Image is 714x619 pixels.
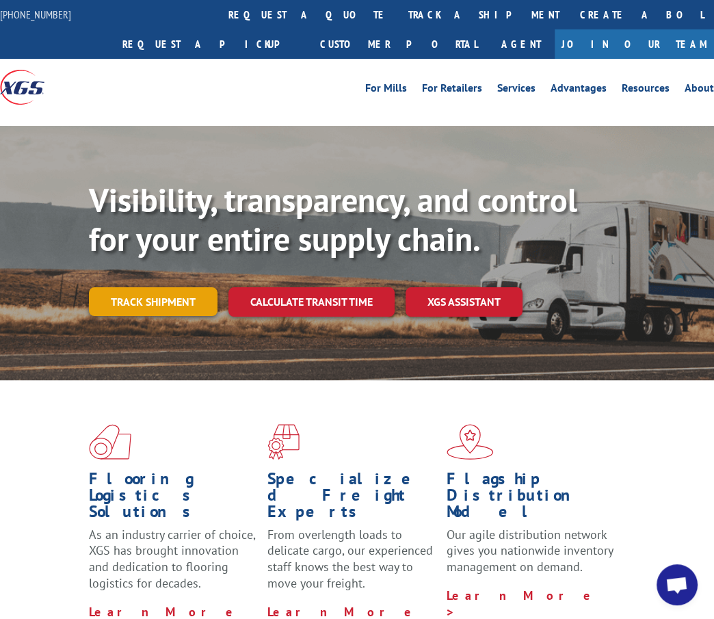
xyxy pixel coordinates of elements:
div: Open chat [657,564,698,605]
p: From overlength loads to delicate cargo, our experienced staff knows the best way to move your fr... [267,527,436,604]
a: For Mills [365,83,407,98]
a: Advantages [551,83,607,98]
a: Track shipment [89,287,217,316]
a: Join Our Team [555,29,714,59]
span: As an industry carrier of choice, XGS has brought innovation and dedication to flooring logistics... [89,527,255,591]
a: Resources [622,83,670,98]
a: Agent [488,29,555,59]
a: About [685,83,714,98]
img: xgs-icon-focused-on-flooring-red [267,424,300,460]
b: Visibility, transparency, and control for your entire supply chain. [89,179,577,261]
a: Request a pickup [112,29,310,59]
a: Services [497,83,535,98]
img: xgs-icon-flagship-distribution-model-red [447,424,494,460]
h1: Flooring Logistics Solutions [89,471,257,527]
h1: Specialized Freight Experts [267,471,436,527]
a: For Retailers [422,83,482,98]
span: Our agile distribution network gives you nationwide inventory management on demand. [447,527,613,575]
a: Customer Portal [310,29,488,59]
img: xgs-icon-total-supply-chain-intelligence-red [89,424,131,460]
h1: Flagship Distribution Model [447,471,615,527]
a: XGS ASSISTANT [406,287,523,317]
a: Calculate transit time [228,287,395,317]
